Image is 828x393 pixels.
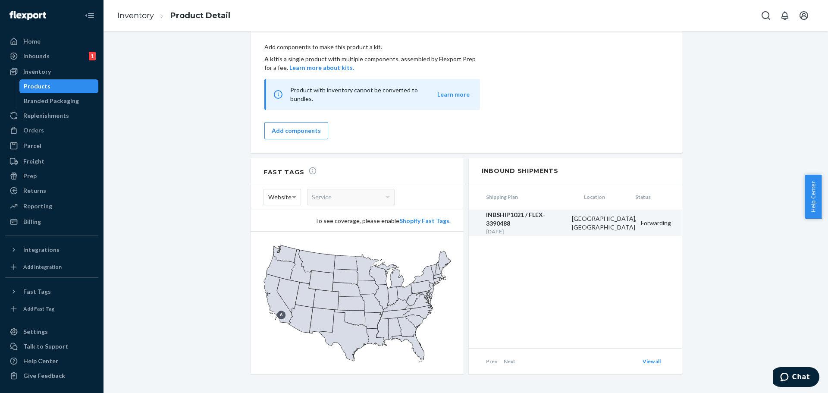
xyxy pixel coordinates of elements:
a: Parcel [5,139,98,153]
button: Open account menu [795,7,812,24]
div: Product with inventory cannot be converted to bundles. [264,79,480,110]
a: View all [643,358,661,365]
div: Integrations [23,245,60,254]
iframe: Opens a widget where you can chat to one of our agents [773,367,819,389]
div: 1 [89,52,96,60]
div: To see coverage, please enable . [263,217,451,225]
div: Inbounds [23,52,50,60]
button: Learn more about kits. [289,63,354,72]
a: Home [5,35,98,48]
a: Freight [5,154,98,168]
div: Orders [23,126,44,135]
button: Give Feedback [5,369,98,383]
img: Flexport logo [9,11,46,20]
a: Inbounds1 [5,49,98,63]
span: Next [504,358,515,365]
a: Prep [5,169,98,183]
div: Billing [23,217,41,226]
a: Products [19,79,99,93]
div: Returns [23,186,46,195]
span: Status [631,193,682,201]
a: Reporting [5,199,98,213]
a: Branded Packaging [19,94,99,108]
a: Help Center [5,354,98,368]
span: Location [580,193,631,201]
a: Billing [5,215,98,229]
span: Prev [486,358,497,365]
button: Integrations [5,243,98,257]
div: Settings [23,327,48,336]
p: is a single product with multiple components, assembled by Flexport Prep for a fee. [264,55,480,72]
a: Add Fast Tag [5,302,98,316]
div: Service [307,189,394,205]
button: Open Search Box [757,7,775,24]
button: Open notifications [776,7,793,24]
h2: Fast Tags [263,167,317,176]
div: INBSHIP1021 / FLEX-3390488 [486,211,568,228]
div: Forwarding [637,219,682,227]
div: Talk to Support [23,342,68,351]
a: Returns [5,184,98,198]
div: Products [24,82,50,91]
div: [GEOGRAPHIC_DATA], [GEOGRAPHIC_DATA] [568,214,637,232]
a: Shopify Fast Tags [399,217,449,224]
div: Help Center [23,357,58,365]
button: Help Center [805,175,822,219]
div: Replenishments [23,111,69,120]
h2: Inbound Shipments [469,158,682,184]
ol: breadcrumbs [110,3,237,28]
div: Reporting [23,202,52,211]
div: Branded Packaging [24,97,79,105]
div: Freight [23,157,44,166]
b: A kit [264,55,278,63]
div: Prep [23,172,37,180]
div: Parcel [23,141,41,150]
a: Inventory [5,65,98,79]
span: Shipping Plan [469,193,580,201]
a: Replenishments [5,109,98,123]
div: [DATE] [486,228,568,235]
a: INBSHIP1021 / FLEX-3390488[DATE][GEOGRAPHIC_DATA], [GEOGRAPHIC_DATA]Forwarding [469,210,682,236]
div: Add components to make this product a kit. [264,43,480,110]
a: Inventory [117,11,154,20]
div: Add Fast Tag [23,305,54,312]
a: Product Detail [170,11,230,20]
span: Website [268,190,292,204]
div: Fast Tags [23,287,51,296]
button: Learn more [437,90,470,99]
div: Home [23,37,41,46]
div: Add Integration [23,263,62,270]
button: Talk to Support [5,340,98,353]
button: Close Navigation [81,7,98,24]
a: Add Integration [5,260,98,274]
a: Settings [5,325,98,339]
button: Add components [264,122,328,139]
div: Inventory [23,67,51,76]
div: Give Feedback [23,371,65,380]
button: Fast Tags [5,285,98,299]
a: Orders [5,123,98,137]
